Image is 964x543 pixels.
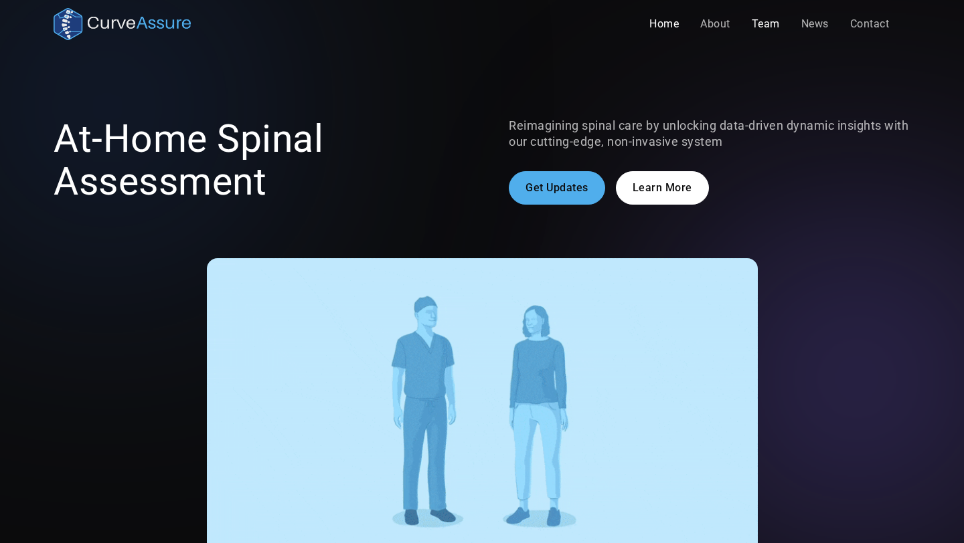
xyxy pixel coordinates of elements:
h1: At-Home Spinal Assessment [54,118,455,203]
a: Team [741,11,791,37]
a: Learn More [616,171,709,205]
a: Home [639,11,690,37]
a: News [791,11,839,37]
a: About [690,11,741,37]
a: Get Updates [509,171,605,205]
a: home [54,8,191,40]
a: Contact [839,11,900,37]
p: Reimagining spinal care by unlocking data-driven dynamic insights with our cutting-edge, non-inva... [509,118,910,150]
